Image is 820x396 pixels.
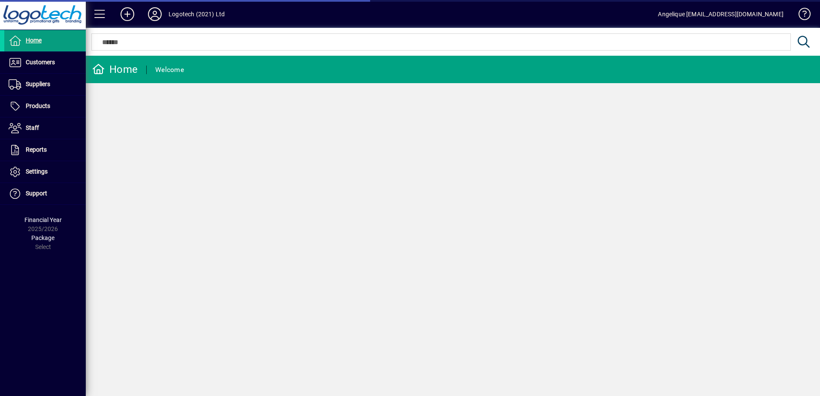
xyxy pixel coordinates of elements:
a: Products [4,96,86,117]
span: Products [26,102,50,109]
a: Support [4,183,86,204]
span: Customers [26,59,55,66]
span: Settings [26,168,48,175]
button: Profile [141,6,169,22]
span: Home [26,37,42,44]
span: Reports [26,146,47,153]
span: Support [26,190,47,197]
span: Financial Year [24,216,62,223]
a: Knowledge Base [792,2,809,30]
span: Suppliers [26,81,50,87]
a: Settings [4,161,86,183]
div: Angelique [EMAIL_ADDRESS][DOMAIN_NAME] [658,7,784,21]
button: Add [114,6,141,22]
a: Customers [4,52,86,73]
div: Welcome [155,63,184,77]
a: Suppliers [4,74,86,95]
a: Staff [4,117,86,139]
div: Logotech (2021) Ltd [169,7,225,21]
a: Reports [4,139,86,161]
span: Staff [26,124,39,131]
span: Package [31,234,54,241]
div: Home [92,63,138,76]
